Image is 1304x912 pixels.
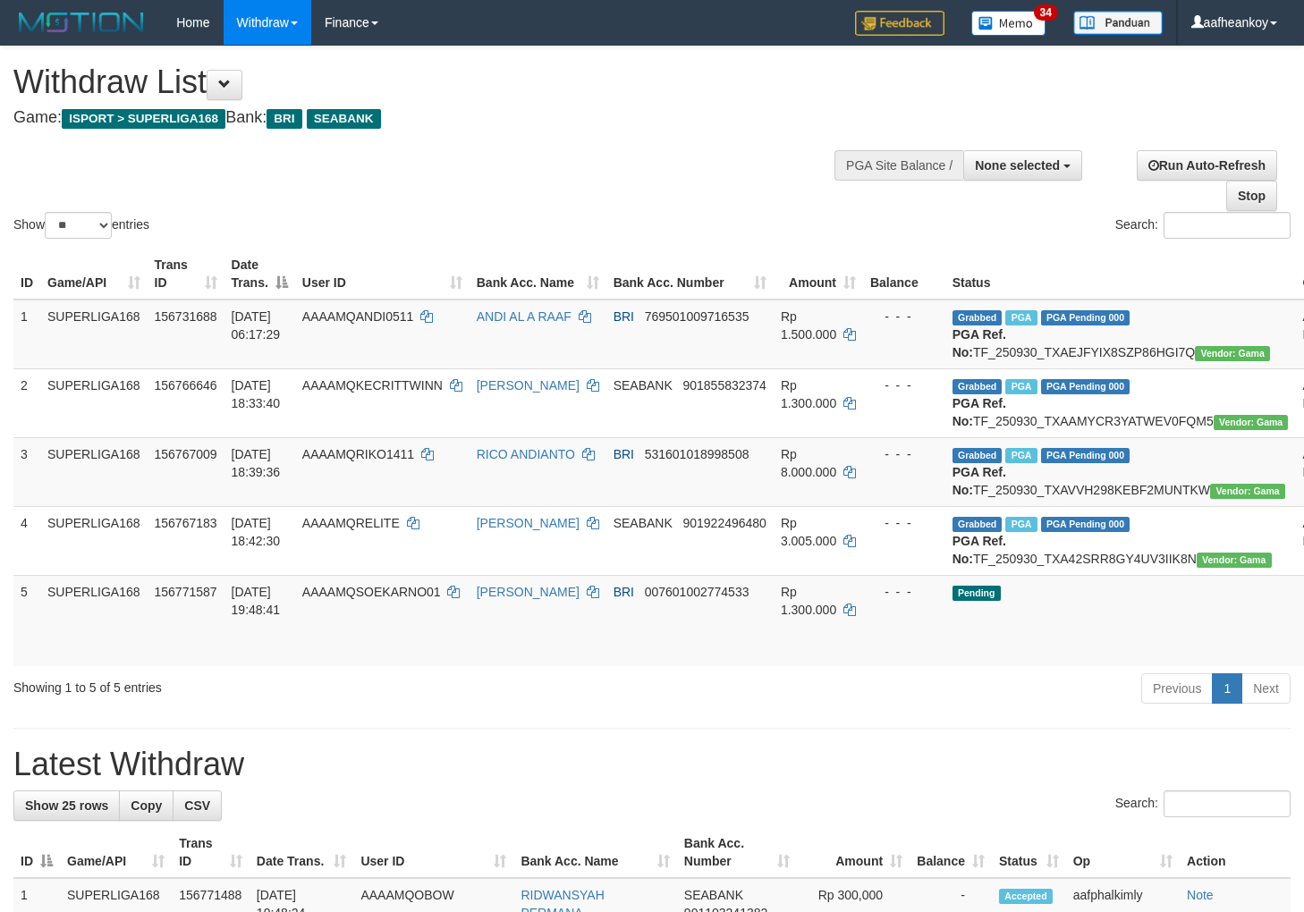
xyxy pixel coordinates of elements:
[155,516,217,530] span: 156767183
[1115,790,1291,817] label: Search:
[1164,212,1291,239] input: Search:
[953,534,1006,566] b: PGA Ref. No:
[13,9,149,36] img: MOTION_logo.png
[1137,150,1277,181] a: Run Auto-Refresh
[307,109,381,129] span: SEABANK
[945,300,1296,369] td: TF_250930_TXAEJFYIX8SZP86HGI7Q
[682,516,766,530] span: Copy 901922496480 to clipboard
[1005,310,1037,325] span: Marked by aafromsomean
[13,790,120,821] a: Show 25 rows
[645,447,749,461] span: Copy 531601018998508 to clipboard
[945,249,1296,300] th: Status
[953,396,1006,428] b: PGA Ref. No:
[302,447,414,461] span: AAAAMQRIKO1411
[40,506,148,575] td: SUPERLIGA168
[1041,310,1130,325] span: PGA Pending
[614,309,634,324] span: BRI
[953,448,1003,463] span: Grabbed
[953,465,1006,497] b: PGA Ref. No:
[992,827,1066,878] th: Status: activate to sort column ascending
[953,586,1001,601] span: Pending
[945,368,1296,437] td: TF_250930_TXAAMYCR3YATWEV0FQM5
[60,827,172,878] th: Game/API: activate to sort column ascending
[1195,346,1270,361] span: Vendor URL: https://trx31.1velocity.biz
[1041,517,1130,532] span: PGA Pending
[781,378,836,410] span: Rp 1.300.000
[477,309,572,324] a: ANDI AL A RAAF
[1041,379,1130,394] span: PGA Pending
[295,249,470,300] th: User ID: activate to sort column ascending
[677,827,797,878] th: Bank Acc. Number: activate to sort column ascending
[614,447,634,461] span: BRI
[13,368,40,437] td: 2
[870,583,938,601] div: - - -
[870,514,938,532] div: - - -
[13,64,851,100] h1: Withdraw List
[1187,888,1214,902] a: Note
[470,249,606,300] th: Bank Acc. Name: activate to sort column ascending
[971,11,1046,36] img: Button%20Memo.svg
[1005,379,1037,394] span: Marked by aafheankoy
[1073,11,1163,35] img: panduan.png
[13,827,60,878] th: ID: activate to sort column descending
[513,827,676,878] th: Bank Acc. Name: activate to sort column ascending
[302,309,414,324] span: AAAAMQANDI0511
[62,109,225,129] span: ISPORT > SUPERLIGA168
[870,308,938,325] div: - - -
[781,516,836,548] span: Rp 3.005.000
[477,516,580,530] a: [PERSON_NAME]
[684,888,743,902] span: SEABANK
[614,585,634,599] span: BRI
[13,747,1291,782] h1: Latest Withdraw
[781,447,836,479] span: Rp 8.000.000
[945,506,1296,575] td: TF_250930_TXA42SRR8GY4UV3IIK8N
[302,585,441,599] span: AAAAMQSOEKARNO01
[232,309,281,342] span: [DATE] 06:17:29
[477,447,575,461] a: RICO ANDIANTO
[1197,553,1272,568] span: Vendor URL: https://trx31.1velocity.biz
[155,585,217,599] span: 156771587
[834,150,963,181] div: PGA Site Balance /
[645,309,749,324] span: Copy 769501009716535 to clipboard
[781,309,836,342] span: Rp 1.500.000
[13,212,149,239] label: Show entries
[131,798,162,813] span: Copy
[963,150,1082,181] button: None selected
[999,889,1053,904] span: Accepted
[45,212,112,239] select: Showentries
[945,437,1296,506] td: TF_250930_TXAVVH298KEBF2MUNTKW
[1241,673,1291,704] a: Next
[1212,673,1242,704] a: 1
[614,516,673,530] span: SEABANK
[1180,827,1291,878] th: Action
[13,249,40,300] th: ID
[232,447,281,479] span: [DATE] 18:39:36
[40,575,148,666] td: SUPERLIGA168
[953,327,1006,359] b: PGA Ref. No:
[682,378,766,393] span: Copy 901855832374 to clipboard
[232,516,281,548] span: [DATE] 18:42:30
[232,585,281,617] span: [DATE] 19:48:41
[302,516,400,530] span: AAAAMQRELITE
[1115,212,1291,239] label: Search:
[797,827,910,878] th: Amount: activate to sort column ascending
[774,249,863,300] th: Amount: activate to sort column ascending
[40,300,148,369] td: SUPERLIGA168
[13,506,40,575] td: 4
[781,585,836,617] span: Rp 1.300.000
[1164,790,1291,817] input: Search:
[148,249,224,300] th: Trans ID: activate to sort column ascending
[173,790,222,821] a: CSV
[302,378,443,393] span: AAAAMQKECRITTWINN
[953,310,1003,325] span: Grabbed
[119,790,174,821] a: Copy
[1041,448,1130,463] span: PGA Pending
[40,249,148,300] th: Game/API: activate to sort column ascending
[13,575,40,666] td: 5
[1034,4,1058,21] span: 34
[1005,517,1037,532] span: Marked by aafheankoy
[353,827,513,878] th: User ID: activate to sort column ascending
[250,827,354,878] th: Date Trans.: activate to sort column ascending
[910,827,992,878] th: Balance: activate to sort column ascending
[1214,415,1289,430] span: Vendor URL: https://trx31.1velocity.biz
